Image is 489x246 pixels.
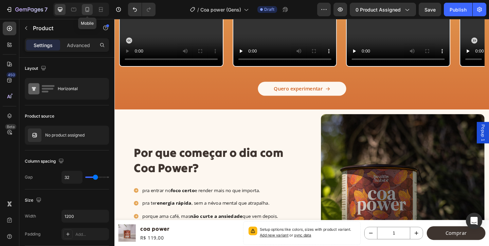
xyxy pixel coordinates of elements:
button: Publish [444,3,472,16]
span: sync data [195,232,214,238]
span: 0 product assigned [356,6,401,13]
h2: Por que começar o dia com Coa Power? [20,136,203,171]
span: or [189,232,214,238]
button: <p>Quero experimentar</p> [156,68,252,83]
span: Add new variant [158,232,189,238]
button: Carousel Back Arrow [11,18,21,29]
p: Quero experimentar [173,72,227,79]
button: Comprar [340,225,403,241]
div: R$ 119,00 [27,233,60,243]
iframe: Design area [114,19,489,246]
div: Width [25,213,36,219]
span: Draft [264,6,274,13]
span: Coa power (Gens) [200,6,241,13]
p: porque ama café, mas que vem depois. [30,211,202,218]
div: Size [25,196,43,205]
button: 7 [3,3,51,16]
span: Save [424,7,436,13]
p: Settings [34,42,53,49]
div: Comprar [360,228,383,238]
div: Add... [75,231,107,238]
div: Product source [25,113,54,119]
div: Publish [450,6,467,13]
p: 7 [44,5,48,14]
button: Carousel Next Arrow [386,18,397,29]
strong: não curte a [82,211,111,218]
input: Auto [62,171,82,183]
strong: ansiedade [113,211,139,218]
button: 0 product assigned [350,3,416,16]
strong: energia rápida [46,197,84,203]
div: Padding [25,231,40,237]
strong: foco certo [61,183,87,189]
p: pra entrar no e render mais no que importa. [30,183,202,190]
div: Horizontal [58,81,99,97]
button: Save [419,3,441,16]
p: Advanced [67,42,90,49]
p: Product [33,24,91,32]
h1: coa power [27,223,60,233]
div: Gap [25,174,33,180]
span: / [197,6,199,13]
button: increment [322,226,335,239]
input: quantity [286,226,322,239]
div: Layout [25,64,48,73]
span: Popup 1 [397,115,404,132]
div: Undo/Redo [128,3,156,16]
div: Open Intercom Messenger [466,213,482,229]
div: 450 [6,72,16,78]
div: Column spacing [25,157,65,166]
p: Setup options like colors, sizes with product variant. [158,226,262,239]
p: pra ter , sem a névoa mental que atrapalha. [30,197,202,204]
button: decrement [272,226,286,239]
div: Beta [5,124,16,129]
img: no image transparent [28,128,41,142]
input: Auto [62,210,109,222]
p: No product assigned [45,133,85,138]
